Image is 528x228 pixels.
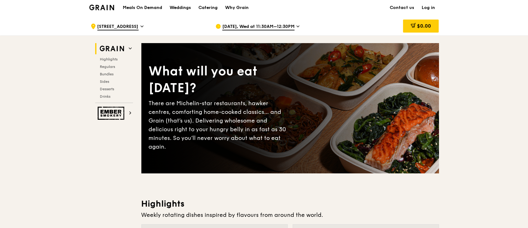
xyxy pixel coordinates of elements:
[100,72,114,76] span: Bundles
[141,198,439,209] h3: Highlights
[100,87,114,91] span: Desserts
[98,107,126,120] img: Ember Smokery web logo
[100,57,118,61] span: Highlights
[149,99,290,151] div: There are Michelin-star restaurants, hawker centres, comforting home-cooked classics… and Grain (...
[89,5,114,10] img: Grain
[100,79,109,84] span: Sides
[417,23,431,29] span: $0.00
[141,211,439,219] div: Weekly rotating dishes inspired by flavours from around the world.
[100,65,115,69] span: Regulars
[100,94,111,99] span: Drinks
[222,24,295,30] span: [DATE], Wed at 11:30AM–12:30PM
[149,63,290,96] div: What will you eat [DATE]?
[98,43,126,54] img: Grain web logo
[123,5,162,11] h1: Meals On Demand
[97,24,139,30] span: [STREET_ADDRESS]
